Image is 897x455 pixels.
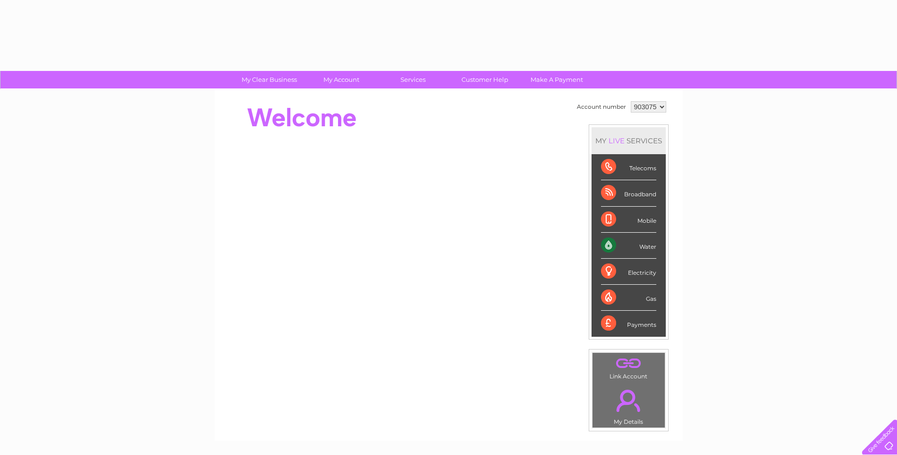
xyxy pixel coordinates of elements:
div: Water [601,233,656,259]
a: Make A Payment [518,71,596,88]
div: Electricity [601,259,656,285]
td: Account number [575,99,628,115]
a: Services [374,71,452,88]
div: Payments [601,311,656,336]
td: Link Account [592,352,665,382]
a: My Clear Business [230,71,308,88]
div: Broadband [601,180,656,206]
div: Telecoms [601,154,656,180]
td: My Details [592,382,665,428]
div: LIVE [607,136,627,145]
a: . [595,384,662,417]
a: My Account [302,71,380,88]
div: Gas [601,285,656,311]
div: Mobile [601,207,656,233]
div: MY SERVICES [592,127,666,154]
a: Customer Help [446,71,524,88]
a: . [595,355,662,372]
